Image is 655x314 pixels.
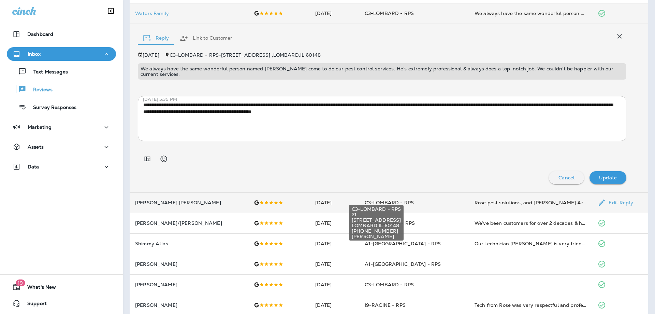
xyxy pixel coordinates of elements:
[135,11,243,16] div: Click to view Customer Drawer
[365,302,406,308] span: I9-RACINE - RPS
[7,160,116,174] button: Data
[558,175,574,180] p: Cancel
[7,280,116,294] button: 19What's New
[310,213,359,233] td: [DATE]
[352,217,401,223] span: [STREET_ADDRESS]
[352,228,401,234] span: [PHONE_NUMBER]
[310,233,359,254] td: [DATE]
[365,241,441,247] span: A1-[GEOGRAPHIC_DATA] - RPS
[143,52,159,58] p: [DATE]
[365,282,414,288] span: C3-LOMBARD - RPS
[28,144,44,150] p: Assets
[352,234,401,239] span: [PERSON_NAME]
[138,26,174,51] button: Reply
[135,11,243,16] p: Waters Family
[141,66,624,77] p: We always have the same wonderful person named [PERSON_NAME] come to do our pest control services...
[135,241,243,246] p: Shimmy Atlas
[599,175,617,180] p: Update
[549,171,584,184] button: Cancel
[7,47,116,61] button: Inbox
[365,261,441,267] span: A1-[GEOGRAPHIC_DATA] - RPS
[475,240,587,247] div: Our technician Carlos is very friendly and helpful!
[28,124,52,130] p: Marketing
[27,31,53,37] p: Dashboard
[475,302,587,309] div: Tech from Rose was very respectful and professional. Did what he needed or what we needed him to ...
[352,212,401,217] span: 21
[26,105,76,111] p: Survey Responses
[20,301,47,309] span: Support
[157,152,171,166] button: Select an emoji
[28,164,39,169] p: Data
[135,200,243,205] p: [PERSON_NAME] [PERSON_NAME]
[589,171,626,184] button: Update
[475,10,587,17] div: We always have the same wonderful person named Gary come to do our pest control services. He’s ex...
[27,69,68,76] p: Text Messages
[7,297,116,310] button: Support
[352,206,401,212] span: C3-LOMBARD - RPS
[135,261,243,267] p: [PERSON_NAME]
[310,3,359,24] td: [DATE]
[7,120,116,134] button: Marketing
[606,200,633,205] p: Edit Reply
[310,274,359,295] td: [DATE]
[135,282,243,287] p: [PERSON_NAME]
[170,52,321,58] span: C3-LOMBARD - RPS - [STREET_ADDRESS] , LOMBARD , IL 60148
[7,64,116,79] button: Text Messages
[141,152,154,166] button: Add in a premade template
[143,97,631,102] p: [DATE] 5:35 PM
[26,87,53,93] p: Reviews
[475,220,587,227] div: We’ve been customers for over 2 decades & have always been pleased with the service & effectivene...
[310,254,359,274] td: [DATE]
[7,82,116,96] button: Reviews
[20,284,56,292] span: What's New
[7,100,116,114] button: Survey Responses
[135,220,243,226] p: [PERSON_NAME]/[PERSON_NAME]
[28,51,41,57] p: Inbox
[365,10,414,16] span: C3-LOMBARD - RPS
[16,279,25,286] span: 19
[7,27,116,41] button: Dashboard
[101,4,120,18] button: Collapse Sidebar
[174,26,238,51] button: Link to Customer
[365,200,414,206] span: C3-LOMBARD - RPS
[7,140,116,154] button: Assets
[310,192,359,213] td: [DATE]
[475,199,587,206] div: Rose pest solutions, and Gary Are the best! When we moved here 19 years ago, we found pest Rose s...
[352,223,401,228] span: LOMBARD , IL 60148
[135,302,243,308] p: [PERSON_NAME]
